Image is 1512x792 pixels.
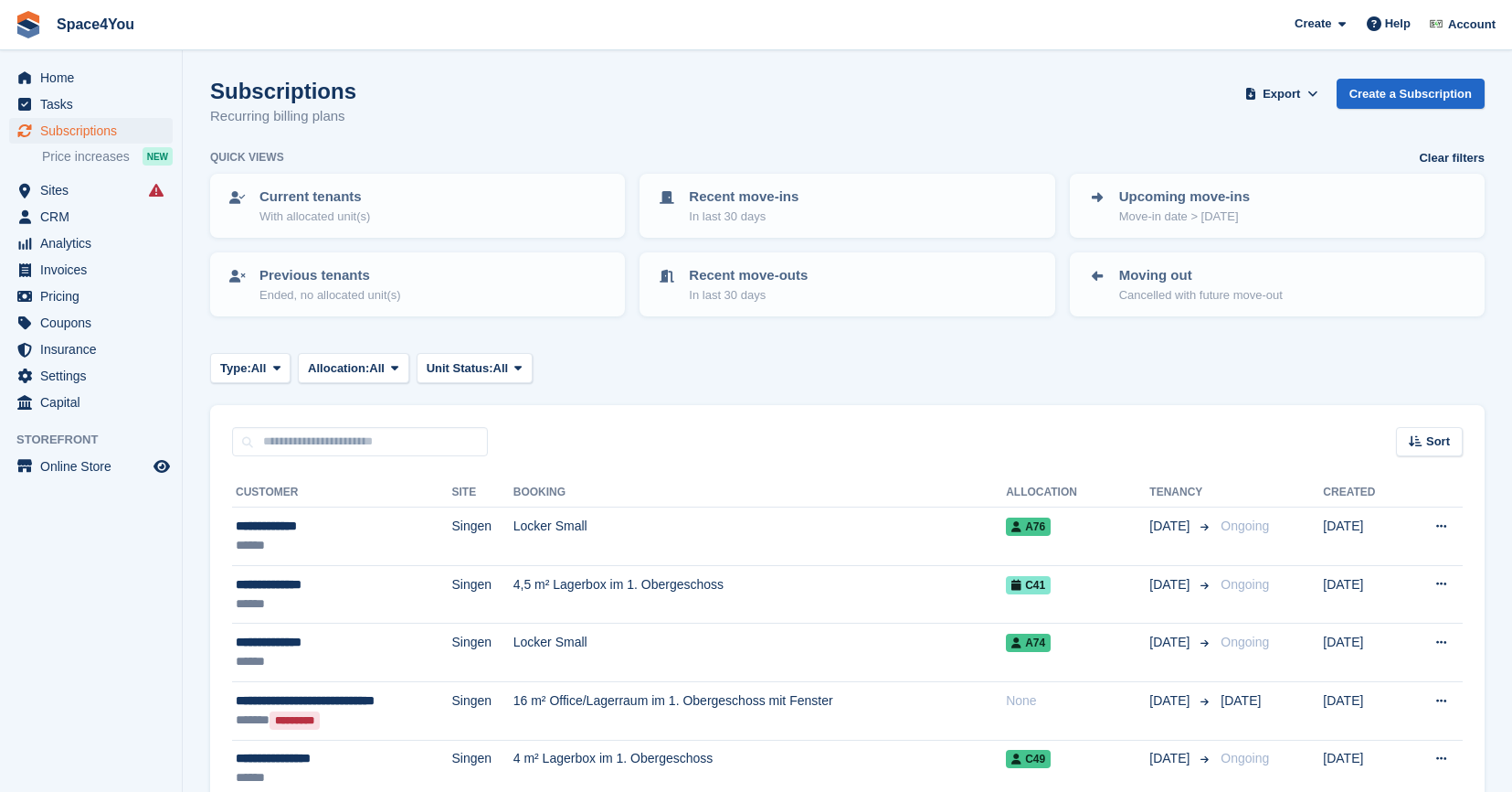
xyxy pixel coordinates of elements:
[9,230,173,256] a: menu
[210,149,284,166] h6: Quick views
[259,265,401,286] p: Previous tenants
[9,284,173,309] a: menu
[9,65,173,91] a: menu
[452,478,513,508] th: Site
[1149,517,1193,536] span: [DATE]
[9,390,173,415] a: menu
[1295,15,1331,33] span: Create
[40,454,150,479] span: Online Store
[1006,478,1149,508] th: Allocation
[1119,208,1250,226] p: Move-in date > [DATE]
[1149,478,1213,508] th: Tenancy
[259,187,370,208] p: Current tenants
[1006,691,1149,711] div: None
[452,681,513,740] td: Singen
[1221,519,1269,533] span: Ongoing
[427,359,493,378] span: Unit Status:
[1337,79,1485,109] a: Create a Subscription
[143,147,173,166] div: NEW
[9,363,173,389] a: menu
[40,91,150,117] span: Tasks
[1448,16,1496,34] span: Account
[40,310,150,336] span: Coupons
[9,310,173,336] a: menu
[9,118,173,144] a: menu
[16,431,182,449] span: Storefront
[1006,750,1051,768] span: C49
[1006,634,1051,652] span: A74
[513,508,1006,566] td: Locker Small
[40,65,150,91] span: Home
[689,208,798,226] p: In last 30 days
[513,565,1006,624] td: 4,5 m² Lagerbox im 1. Obergeschoss
[9,204,173,230] a: menu
[513,478,1006,508] th: Booking
[1221,635,1269,649] span: Ongoing
[149,183,164,198] i: Smart entry sync failures have occurred
[1072,176,1483,236] a: Upcoming move-ins Move-in date > [DATE]
[9,91,173,117] a: menu
[151,455,173,477] a: Preview store
[251,359,267,378] span: All
[40,177,150,203] span: Sites
[15,11,42,38] img: stora-icon-8386f47178a22dfd0bd8f6a31ec36ba5ce8667c1dd55bd0f319d3a0aa187defe.svg
[452,624,513,682] td: Singen
[9,177,173,203] a: menu
[40,118,150,144] span: Subscriptions
[259,208,370,226] p: With allocated unit(s)
[1149,633,1193,652] span: [DATE]
[1323,681,1403,740] td: [DATE]
[308,359,369,378] span: Allocation:
[1427,15,1445,33] img: Finn-Kristof Kausch
[9,337,173,362] a: menu
[1006,576,1051,594] span: C41
[1323,478,1403,508] th: Created
[1221,693,1261,708] span: [DATE]
[232,478,452,508] th: Customer
[220,359,251,378] span: Type:
[689,265,808,286] p: Recent move-outs
[298,353,409,383] button: Allocation: All
[210,79,356,103] h1: Subscriptions
[641,176,1052,236] a: Recent move-ins In last 30 days
[1221,751,1269,765] span: Ongoing
[259,286,401,305] p: Ended, no allocated unit(s)
[513,681,1006,740] td: 16 m² Office/Lagerraum im 1. Obergeschoss mit Fenster
[42,146,173,166] a: Price increases NEW
[40,204,150,230] span: CRM
[1149,749,1193,768] span: [DATE]
[1385,15,1411,33] span: Help
[40,284,150,309] span: Pricing
[1119,187,1250,208] p: Upcoming move-ins
[1426,433,1450,451] span: Sort
[689,286,808,305] p: In last 30 days
[210,353,291,383] button: Type: All
[1263,85,1300,103] span: Export
[40,337,150,362] span: Insurance
[1006,518,1051,536] span: A76
[212,176,623,236] a: Current tenants With allocated unit(s)
[452,565,513,624] td: Singen
[210,106,356,127] p: Recurring billing plans
[513,624,1006,682] td: Locker Small
[1323,624,1403,682] td: [DATE]
[689,187,798,208] p: Recent move-ins
[1119,265,1283,286] p: Moving out
[212,254,623,315] a: Previous tenants Ended, no allocated unit(s)
[40,363,150,389] span: Settings
[1221,577,1269,592] span: Ongoing
[40,257,150,283] span: Invoices
[40,230,150,256] span: Analytics
[452,508,513,566] td: Singen
[1072,254,1483,315] a: Moving out Cancelled with future move-out
[1323,565,1403,624] td: [DATE]
[1149,691,1193,711] span: [DATE]
[1419,149,1485,167] a: Clear filters
[9,257,173,283] a: menu
[641,254,1052,315] a: Recent move-outs In last 30 days
[417,353,533,383] button: Unit Status: All
[9,454,173,479] a: menu
[1323,508,1403,566] td: [DATE]
[493,359,509,378] span: All
[1119,286,1283,305] p: Cancelled with future move-out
